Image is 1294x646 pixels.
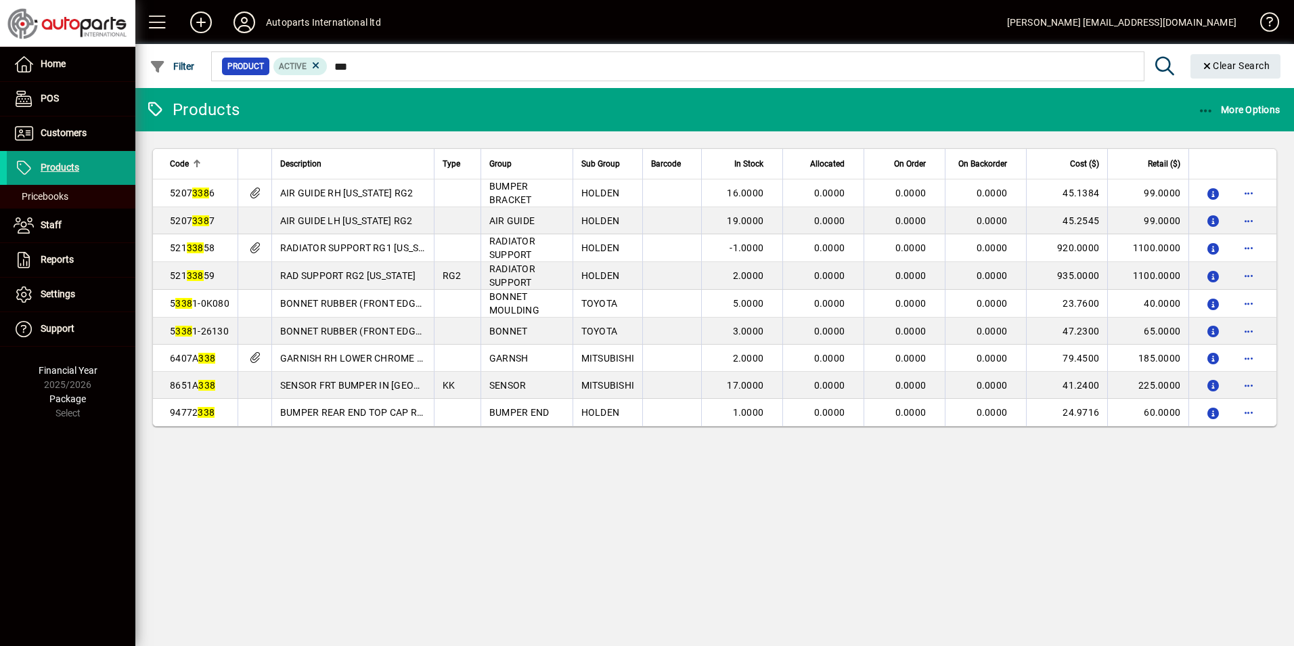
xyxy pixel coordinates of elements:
span: RG2 [443,270,462,281]
span: HOLDEN [581,270,620,281]
span: 0.0000 [814,242,845,253]
span: AIR GUIDE [489,215,535,226]
span: AIR GUIDE LH [US_STATE] RG2 [280,215,413,226]
span: TOYOTA [581,326,618,337]
button: Add [179,10,223,35]
span: BUMPER BRACKET [489,181,532,205]
span: 0.0000 [895,380,927,391]
td: 40.0000 [1107,290,1188,318]
button: More Options [1195,98,1284,122]
span: 0.0000 [814,326,845,337]
span: 0.0000 [895,242,927,253]
div: [PERSON_NAME] [EMAIL_ADDRESS][DOMAIN_NAME] [1007,12,1236,33]
span: 0.0000 [814,270,845,281]
span: BONNET MOULDING [489,291,539,316]
div: Type [443,156,472,171]
span: 2.0000 [733,270,764,281]
span: 0.0000 [977,326,1008,337]
div: Allocated [791,156,857,171]
td: 99.0000 [1107,207,1188,234]
button: More options [1238,347,1259,369]
span: 5207 6 [170,188,215,198]
span: 0.0000 [895,326,927,337]
div: Barcode [651,156,693,171]
span: Allocated [810,156,845,171]
a: Customers [7,116,135,150]
td: 935.0000 [1026,262,1107,290]
a: Pricebooks [7,185,135,208]
span: KK [443,380,455,391]
span: RADIATOR SUPPORT RG1 [US_STATE] [280,242,443,253]
span: 16.0000 [727,188,763,198]
button: More options [1238,402,1259,423]
span: BUMPER END [489,407,550,418]
span: Settings [41,288,75,299]
span: BUMPER REAR END TOP CAP RR PLASTIC [US_STATE] RG1-2 [280,407,545,418]
span: -1.0000 [730,242,763,253]
span: 0.0000 [814,215,845,226]
span: 1.0000 [733,407,764,418]
span: 0.0000 [895,298,927,309]
td: 185.0000 [1107,345,1188,372]
button: More options [1238,182,1259,204]
span: 94772 [170,407,215,418]
span: Filter [150,61,195,72]
span: 19.0000 [727,215,763,226]
span: HOLDEN [581,242,620,253]
span: HOLDEN [581,407,620,418]
td: 47.2300 [1026,318,1107,345]
span: BONNET [489,326,528,337]
td: 45.2545 [1026,207,1107,234]
div: Sub Group [581,156,635,171]
a: Home [7,47,135,81]
em: 338 [175,326,192,337]
div: On Order [872,156,938,171]
div: Group [489,156,564,171]
span: Staff [41,219,62,230]
td: 225.0000 [1107,372,1188,399]
span: 0.0000 [814,407,845,418]
span: Customers [41,127,87,138]
span: 0.0000 [895,353,927,364]
span: 5 1-26130 [170,326,229,337]
span: 0.0000 [977,380,1008,391]
span: On Order [894,156,926,171]
span: 521 59 [170,270,215,281]
span: 8651A [170,380,215,391]
button: More options [1238,320,1259,342]
span: 0.0000 [977,407,1008,418]
span: SENSOR [489,380,527,391]
em: 338 [198,407,215,418]
span: Pricebooks [14,191,68,202]
em: 338 [175,298,192,309]
span: 0.0000 [895,215,927,226]
span: RAD SUPPORT RG2 [US_STATE] [280,270,416,281]
td: 24.9716 [1026,399,1107,426]
button: More options [1238,237,1259,259]
button: More options [1238,293,1259,314]
span: Financial Year [39,365,97,376]
td: 79.4500 [1026,345,1107,372]
span: BONNET RUBBER (FRONT EDGE) GUN HILUX 18- [280,298,493,309]
span: Cost ($) [1070,156,1099,171]
span: AIR GUIDE RH [US_STATE] RG2 [280,188,414,198]
span: Description [280,156,321,171]
span: SENSOR FRT BUMPER IN [GEOGRAPHIC_DATA] TRITON KK 19- [280,380,553,391]
div: Autoparts International ltd [266,12,381,33]
span: Product [227,60,264,73]
span: In Stock [734,156,763,171]
button: More options [1238,374,1259,396]
span: 5 1-0K080 [170,298,229,309]
span: Products [41,162,79,173]
span: RADIATOR SUPPORT [489,236,535,260]
mat-chip: Activation Status: Active [273,58,328,75]
span: 0.0000 [814,298,845,309]
span: POS [41,93,59,104]
a: POS [7,82,135,116]
span: Barcode [651,156,681,171]
div: In Stock [710,156,776,171]
span: Sub Group [581,156,620,171]
span: 0.0000 [814,353,845,364]
em: 338 [192,215,209,226]
em: 338 [198,380,215,391]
